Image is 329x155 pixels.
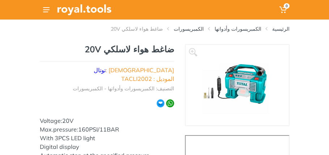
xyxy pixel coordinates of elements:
a: توتال [94,66,106,74]
img: wa.webp [166,99,174,107]
li: التصنيف: الكمبريسورات وأدواتها - الكمبريسورات [73,85,174,92]
h1: ضاغط هواء لاسلكي 20V [40,44,174,55]
div: Max.pressure:160PSI/11BAR [40,125,174,134]
a: الكمبريسورات [174,25,204,33]
li: ضاغط هواء لاسلكي 20V [100,25,163,33]
div: With 3PCS LED light [40,134,174,142]
img: Royal Tools Logo [57,4,111,15]
a: 0 [278,3,290,16]
a: الرئيسية [272,25,290,33]
li: [DEMOGRAPHIC_DATA] : [94,66,174,74]
img: ma.webp [156,99,165,108]
div: Voltage:20V [40,116,174,125]
span: 0 [284,3,290,9]
div: Digital display [40,142,174,151]
nav: breadcrumb [40,25,290,33]
a: الكمبريسورات وأدواتها [215,25,261,33]
li: الموديل : TACLI2002 [121,74,174,83]
img: Royal Tools - ضاغط هواء لاسلكي 20V [196,52,278,118]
